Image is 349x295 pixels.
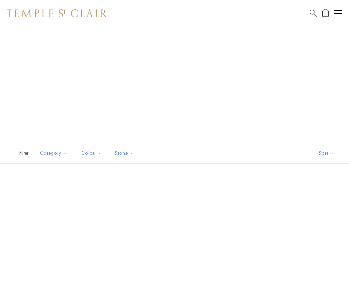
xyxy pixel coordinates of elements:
[310,9,317,17] a: Search
[35,146,73,161] button: Category
[110,146,140,161] button: Stone
[111,149,140,157] span: Stone
[37,149,73,157] span: Category
[76,146,106,161] button: Color
[78,149,106,157] span: Color
[322,9,329,17] a: Open Shopping Bag
[7,9,107,17] img: Temple St. Clair
[334,9,342,17] button: Open navigation
[304,143,349,163] button: Show sort by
